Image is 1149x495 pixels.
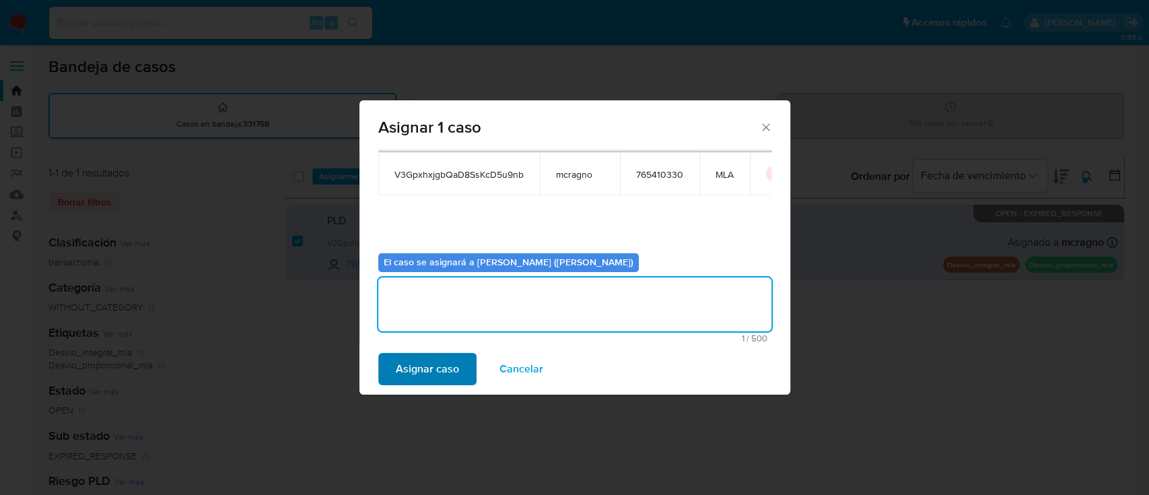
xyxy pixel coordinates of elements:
button: icon-button [766,166,782,182]
button: Cerrar ventana [759,121,771,133]
span: V3GpxhxjgbQaD8SsKcD5u9nb [394,168,524,180]
span: 765410330 [636,168,683,180]
span: Cancelar [499,354,543,384]
button: Cancelar [482,353,561,385]
span: mcragno [556,168,604,180]
span: MLA [716,168,734,180]
button: Asignar caso [378,353,477,385]
div: assign-modal [359,100,790,395]
span: Asignar caso [396,354,459,384]
span: Asignar 1 caso [378,119,760,135]
b: El caso se asignará a [PERSON_NAME] ([PERSON_NAME]) [384,255,633,269]
span: Máximo 500 caracteres [382,334,767,343]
